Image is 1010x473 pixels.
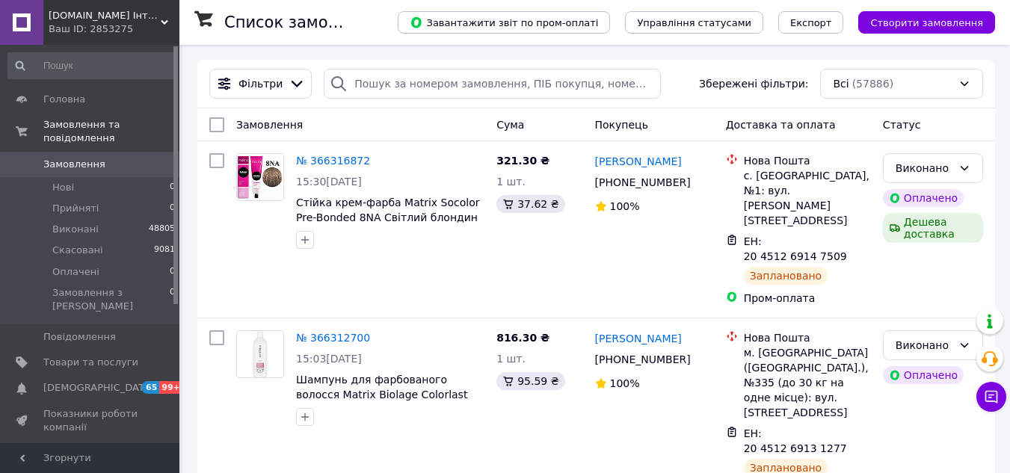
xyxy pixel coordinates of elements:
span: Прийняті [52,202,99,215]
a: № 366316872 [296,155,370,167]
span: Створити замовлення [870,17,983,28]
span: 15:30[DATE] [296,176,362,188]
span: Управління статусами [637,17,751,28]
a: Шампунь для фарбованого волосся Matrix Biolage Colorlast 1000 мл [296,374,467,415]
span: Замовлення та повідомлення [43,118,179,145]
span: Замовлення [43,158,105,171]
span: Profblesk.com.ua Інтернет-магазин професійної косметики. "Безкоштовна доставка від 1199 грн" [49,9,161,22]
span: 1 шт. [496,176,526,188]
div: Нова Пошта [744,153,871,168]
span: Експорт [790,17,832,28]
span: Нові [52,181,74,194]
span: Виконані [52,223,99,236]
span: Скасовані [52,244,103,257]
span: Замовлення з [PERSON_NAME] [52,286,170,313]
a: Фото товару [236,330,284,378]
div: 37.62 ₴ [496,195,564,213]
span: Статус [883,119,921,131]
a: Створити замовлення [843,16,995,28]
div: Ваш ID: 2853275 [49,22,179,36]
span: 0 [170,202,175,215]
input: Пошук за номером замовлення, ПІБ покупця, номером телефону, Email, номером накладної [324,69,661,99]
span: 65 [142,381,159,394]
span: 1 шт. [496,353,526,365]
span: Головна [43,93,85,106]
span: Повідомлення [43,330,116,344]
div: [PHONE_NUMBER] [592,172,694,193]
span: Доставка та оплата [726,119,836,131]
a: [PERSON_NAME] [595,331,682,346]
span: 100% [610,377,640,389]
span: 0 [170,286,175,313]
button: Чат з покупцем [976,382,1006,412]
div: Виконано [896,337,952,353]
div: Дешева доставка [883,213,983,243]
button: Створити замовлення [858,11,995,34]
span: Фільтри [238,76,283,91]
a: Фото товару [236,153,284,201]
div: Виконано [896,160,952,176]
a: Стійка крем-фарба Matrix Socolor Pre-Bonded 8NA Світлий блондин натуральний попелястий 90 мл [296,197,480,238]
span: 321.30 ₴ [496,155,549,167]
span: Товари та послуги [43,356,138,369]
span: 15:03[DATE] [296,353,362,365]
div: м. [GEOGRAPHIC_DATA] ([GEOGRAPHIC_DATA].), №335 (до 30 кг на одне місце): вул. [STREET_ADDRESS] [744,345,871,420]
span: 0 [170,265,175,279]
div: с. [GEOGRAPHIC_DATA], №1: вул. [PERSON_NAME][STREET_ADDRESS] [744,168,871,228]
span: Показники роботи компанії [43,407,138,434]
span: Завантажити звіт по пром-оплаті [410,16,598,29]
span: 9081 [154,244,175,257]
span: ЕН: 20 4512 6913 1277 [744,427,847,454]
span: Cума [496,119,524,131]
div: Пром-оплата [744,291,871,306]
span: 0 [170,181,175,194]
span: Збережені фільтри: [699,76,808,91]
div: [PHONE_NUMBER] [592,349,694,370]
button: Завантажити звіт по пром-оплаті [398,11,610,34]
span: Покупець [595,119,648,131]
div: Заплановано [744,267,828,285]
span: [DEMOGRAPHIC_DATA] [43,381,154,395]
h1: Список замовлень [224,13,376,31]
span: Оплачені [52,265,99,279]
span: 99+ [159,381,184,394]
img: Фото товару [241,331,280,377]
span: (57886) [852,78,893,90]
button: Управління статусами [625,11,763,34]
img: Фото товару [237,155,283,200]
span: 48805 [149,223,175,236]
input: Пошук [7,52,176,79]
span: 816.30 ₴ [496,332,549,344]
div: 95.59 ₴ [496,372,564,390]
div: Нова Пошта [744,330,871,345]
span: ЕН: 20 4512 6914 7509 [744,235,847,262]
div: Оплачено [883,189,964,207]
span: Замовлення [236,119,303,131]
button: Експорт [778,11,844,34]
div: Оплачено [883,366,964,384]
span: Всі [833,76,849,91]
a: № 366312700 [296,332,370,344]
span: 100% [610,200,640,212]
a: [PERSON_NAME] [595,154,682,169]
